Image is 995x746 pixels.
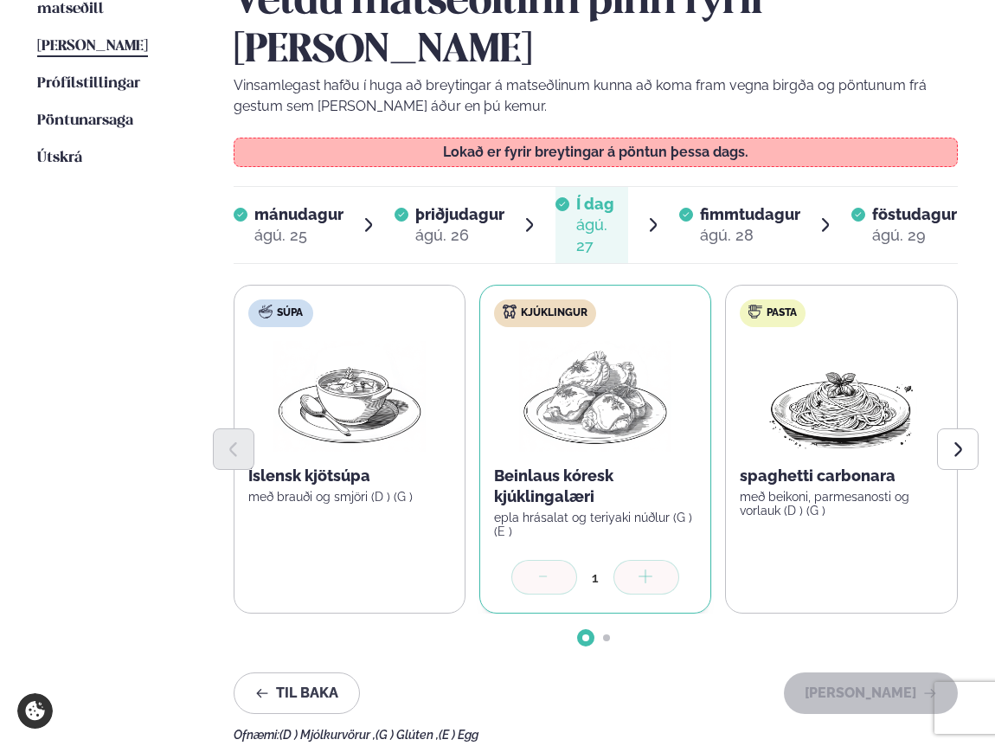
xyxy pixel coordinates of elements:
[248,466,451,486] p: Íslensk kjötsúpa
[415,205,504,223] span: þriðjudagur
[37,113,133,128] span: Pöntunarsaga
[740,466,942,486] p: spaghetti carbonara
[37,36,148,57] a: [PERSON_NAME]
[700,225,800,246] div: ágú. 28
[582,634,589,641] span: Go to slide 1
[603,634,610,641] span: Go to slide 2
[519,341,671,452] img: Chicken-thighs.png
[273,341,426,452] img: Soup.png
[234,728,959,742] div: Ofnæmi:
[251,145,940,159] p: Lokað er fyrir breytingar á pöntun þessa dags.
[766,341,918,452] img: Spagetti.png
[872,225,957,246] div: ágú. 29
[937,428,979,470] button: Next slide
[259,305,273,318] img: soup.svg
[248,490,451,504] p: með brauði og smjöri (D ) (G )
[37,39,148,54] span: [PERSON_NAME]
[234,75,959,117] p: Vinsamlegast hafðu í huga að breytingar á matseðlinum kunna að koma fram vegna birgða og pöntunum...
[254,225,343,246] div: ágú. 25
[503,305,517,318] img: chicken.svg
[37,151,82,165] span: Útskrá
[784,672,958,714] button: [PERSON_NAME]
[439,728,478,742] span: (E ) Egg
[279,728,376,742] span: (D ) Mjólkurvörur ,
[740,490,942,518] p: með beikoni, parmesanosti og vorlauk (D ) (G )
[576,215,628,256] div: ágú. 27
[576,194,628,215] span: Í dag
[872,205,957,223] span: föstudagur
[577,568,613,588] div: 1
[37,148,82,169] a: Útskrá
[494,511,696,538] p: epla hrásalat og teriyaki núðlur (G ) (E )
[37,76,140,91] span: Prófílstillingar
[37,111,133,132] a: Pöntunarsaga
[415,225,504,246] div: ágú. 26
[494,466,696,507] p: Beinlaus kóresk kjúklingalæri
[376,728,439,742] span: (G ) Glúten ,
[254,205,343,223] span: mánudagur
[748,305,762,318] img: pasta.svg
[17,693,53,729] a: Cookie settings
[37,74,140,94] a: Prófílstillingar
[213,428,254,470] button: Previous slide
[234,672,360,714] button: Til baka
[767,306,797,320] span: Pasta
[521,306,587,320] span: Kjúklingur
[277,306,303,320] span: Súpa
[700,205,800,223] span: fimmtudagur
